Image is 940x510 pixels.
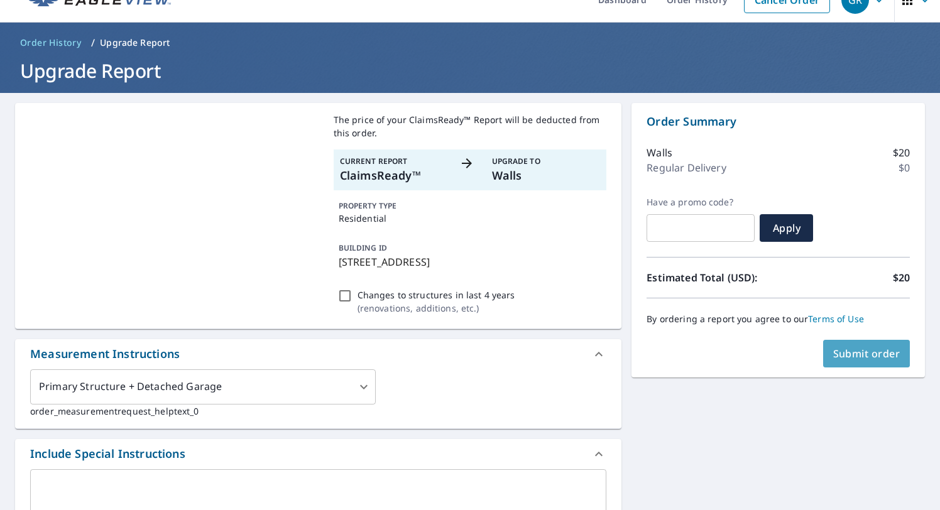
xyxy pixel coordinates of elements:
label: Have a promo code? [647,197,755,208]
div: Primary Structure + Detached Garage [30,369,376,404]
a: Terms of Use [808,313,864,325]
p: Current Report [340,156,449,167]
p: Estimated Total (USD): [647,270,778,285]
button: Apply [760,214,813,242]
p: order_measurementrequest_helptext_0 [30,404,606,418]
p: By ordering a report you agree to our [647,313,910,325]
p: Upgrade To [492,156,601,167]
h1: Upgrade Report [15,58,925,84]
p: BUILDING ID [339,242,387,253]
div: Measurement Instructions [30,345,180,362]
button: Submit order [823,340,910,367]
p: Changes to structures in last 4 years [358,288,515,301]
p: Walls [492,167,601,184]
p: $0 [899,160,910,175]
div: Measurement Instructions [15,339,621,369]
p: ClaimsReady™ [340,167,449,184]
div: Include Special Instructions [30,445,185,462]
nav: breadcrumb [15,33,925,53]
span: Order History [20,36,81,49]
p: [STREET_ADDRESS] [339,254,602,269]
p: Walls [647,145,672,160]
p: The price of your ClaimsReady™ Report will be deducted from this order. [334,113,607,139]
p: Regular Delivery [647,160,726,175]
span: Apply [770,221,803,235]
li: / [91,35,95,50]
div: Include Special Instructions [15,439,621,469]
p: Order Summary [647,113,910,130]
p: ( renovations, additions, etc. ) [358,301,515,315]
p: Upgrade Report [100,36,170,49]
span: Submit order [833,347,900,361]
p: $20 [893,270,910,285]
p: Residential [339,212,602,225]
a: Order History [15,33,86,53]
p: PROPERTY TYPE [339,200,602,212]
p: $20 [893,145,910,160]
